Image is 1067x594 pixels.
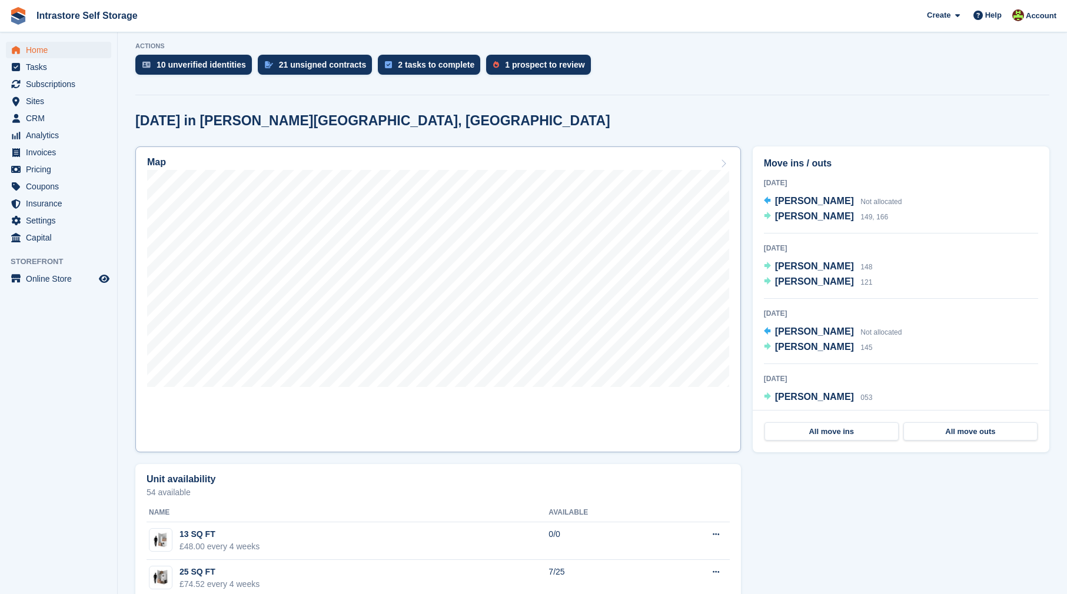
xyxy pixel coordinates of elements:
[26,212,97,229] span: Settings
[26,161,97,178] span: Pricing
[32,6,142,25] a: Intrastore Self Storage
[764,275,873,290] a: [PERSON_NAME] 121
[764,325,902,340] a: [PERSON_NAME] Not allocated
[6,178,111,195] a: menu
[265,61,273,68] img: contract_signature_icon-13c848040528278c33f63329250d36e43548de30e8caae1d1a13099fd9432cc5.svg
[927,9,950,21] span: Create
[9,7,27,25] img: stora-icon-8386f47178a22dfd0bd8f6a31ec36ba5ce8667c1dd55bd0f319d3a0aa187defe.svg
[142,61,151,68] img: verify_identity-adf6edd0f0f0b5bbfe63781bf79b02c33cf7c696d77639b501bdc392416b5a36.svg
[775,276,854,286] span: [PERSON_NAME]
[764,422,899,441] a: All move ins
[985,9,1002,21] span: Help
[549,522,660,560] td: 0/0
[6,93,111,109] a: menu
[493,61,499,68] img: prospect-51fa495bee0391a8d652442698ab0144808aea92771e9ea1ae160a38d050c398.svg
[26,127,97,144] span: Analytics
[149,532,172,549] img: 12-sqft-unit.jpg
[6,271,111,287] a: menu
[775,326,854,336] span: [PERSON_NAME]
[180,566,260,578] div: 25 SQ FT
[764,340,873,355] a: [PERSON_NAME] 145
[764,308,1038,319] div: [DATE]
[764,178,1038,188] div: [DATE]
[26,76,97,92] span: Subscriptions
[860,198,902,206] span: Not allocated
[775,261,854,271] span: [PERSON_NAME]
[775,196,854,206] span: [PERSON_NAME]
[258,55,378,81] a: 21 unsigned contracts
[6,76,111,92] a: menu
[26,271,97,287] span: Online Store
[1026,10,1056,22] span: Account
[135,55,258,81] a: 10 unverified identities
[903,422,1038,441] a: All move outs
[149,569,172,586] img: 20-sqft-unit.jpg
[97,272,111,286] a: Preview store
[147,503,549,522] th: Name
[26,178,97,195] span: Coupons
[860,393,872,402] span: 053
[860,263,872,271] span: 148
[486,55,596,81] a: 1 prospect to review
[11,256,117,268] span: Storefront
[549,503,660,522] th: Available
[135,146,741,452] a: Map
[764,156,1038,171] h2: Move ins / outs
[157,60,246,69] div: 10 unverified identities
[398,60,474,69] div: 2 tasks to complete
[26,195,97,212] span: Insurance
[6,161,111,178] a: menu
[764,259,873,275] a: [PERSON_NAME] 148
[26,229,97,246] span: Capital
[860,278,872,286] span: 121
[378,55,486,81] a: 2 tasks to complete
[147,157,166,168] h2: Map
[775,392,854,402] span: [PERSON_NAME]
[135,113,610,129] h2: [DATE] in [PERSON_NAME][GEOGRAPHIC_DATA], [GEOGRAPHIC_DATA]
[26,42,97,58] span: Home
[860,328,902,336] span: Not allocated
[26,110,97,126] span: CRM
[505,60,584,69] div: 1 prospect to review
[6,110,111,126] a: menu
[26,59,97,75] span: Tasks
[180,578,260,590] div: £74.52 every 4 weeks
[6,195,111,212] a: menu
[764,243,1038,253] div: [DATE]
[385,61,392,68] img: task-75834270c22a3079a89374b754ae025e5fb1db73e45f91037f5363f120a921f8.svg
[860,213,888,221] span: 149, 166
[6,229,111,246] a: menu
[180,528,260,540] div: 13 SQ FT
[764,194,902,209] a: [PERSON_NAME] Not allocated
[764,373,1038,384] div: [DATE]
[279,60,367,69] div: 21 unsigned contracts
[147,488,730,496] p: 54 available
[147,474,215,485] h2: Unit availability
[764,390,873,405] a: [PERSON_NAME] 053
[1012,9,1024,21] img: Emily Clark
[6,212,111,229] a: menu
[6,144,111,161] a: menu
[135,42,1049,50] p: ACTIONS
[6,42,111,58] a: menu
[6,127,111,144] a: menu
[26,93,97,109] span: Sites
[775,211,854,221] span: [PERSON_NAME]
[180,540,260,553] div: £48.00 every 4 weeks
[26,144,97,161] span: Invoices
[775,342,854,352] span: [PERSON_NAME]
[764,209,888,225] a: [PERSON_NAME] 149, 166
[860,343,872,352] span: 145
[6,59,111,75] a: menu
